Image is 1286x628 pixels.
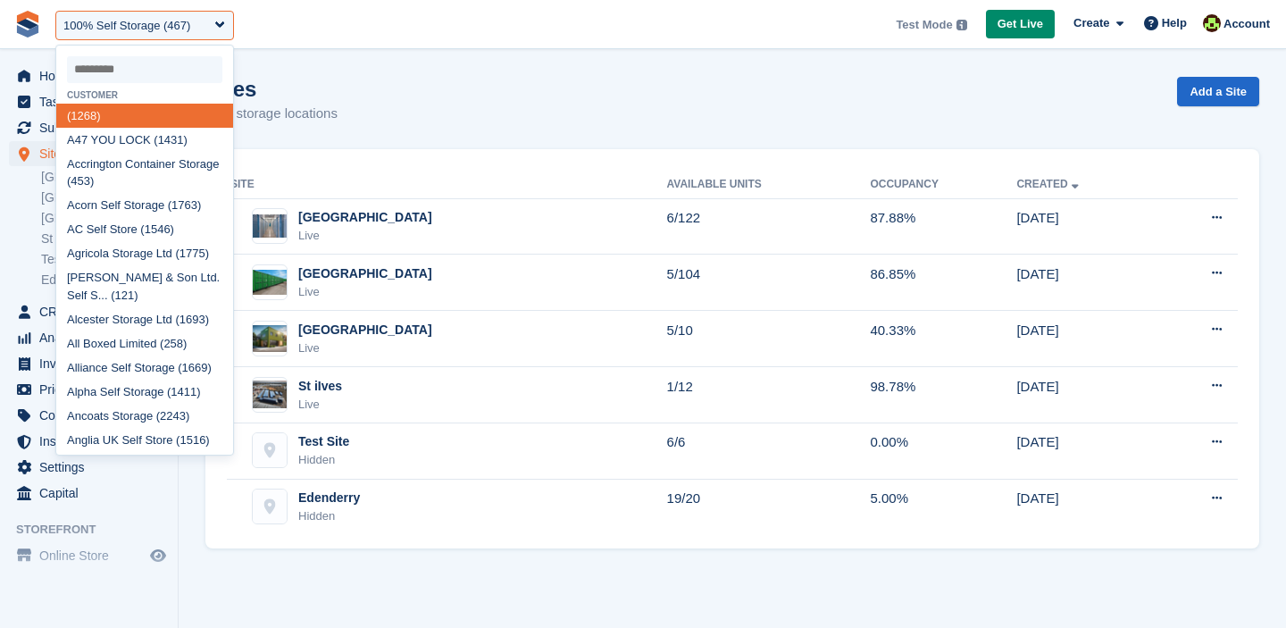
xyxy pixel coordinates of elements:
[298,507,360,525] div: Hidden
[253,490,287,523] img: Edenderry site image placeholder
[1203,14,1221,32] img: Catherine Coffey
[870,198,1016,255] td: 87.88%
[298,208,432,227] div: [GEOGRAPHIC_DATA]
[56,307,233,331] div: Alcester Storage Ltd (1693)
[39,377,146,402] span: Pricing
[41,230,169,247] a: St iIves
[56,104,233,128] div: (1268)
[56,194,233,218] div: Acorn Self Storage (1763)
[298,339,432,357] div: Live
[56,152,233,194] div: Accrington Container Storage (453)
[9,455,169,480] a: menu
[956,20,967,30] img: icon-info-grey-7440780725fd019a000dd9b08b2336e03edf1995a4989e88bcd33f0948082b44.svg
[1223,15,1270,33] span: Account
[56,356,233,380] div: Alliance Self Storage (1669)
[56,380,233,404] div: Alpha Self Storage (1411)
[56,90,233,100] div: Customer
[9,377,169,402] a: menu
[1016,178,1081,190] a: Created
[870,423,1016,479] td: 0.00%
[870,311,1016,367] td: 40.33%
[14,11,41,38] img: stora-icon-8386f47178a22dfd0bd8f6a31ec36ba5ce8667c1dd55bd0f319d3a0aa187defe.svg
[667,171,871,199] th: Available Units
[298,432,349,451] div: Test Site
[16,521,178,539] span: Storefront
[56,428,233,452] div: Anglia UK Self Store (1516)
[147,545,169,566] a: Preview store
[56,404,233,428] div: Ancoats Storage (2243)
[298,264,432,283] div: [GEOGRAPHIC_DATA]
[253,325,287,351] img: Image of Richmond Main site
[870,367,1016,423] td: 98.78%
[56,266,233,308] div: [PERSON_NAME] & Son Ltd. Self S... (121)
[9,481,169,506] a: menu
[41,210,169,227] a: [GEOGRAPHIC_DATA]
[870,171,1016,199] th: Occupancy
[298,283,432,301] div: Live
[41,169,169,186] a: [GEOGRAPHIC_DATA]
[56,331,233,356] div: All Boxed Limited (258)
[56,128,233,152] div: A47 YOU LOCK (1431)
[667,311,871,367] td: 5/10
[1016,255,1157,311] td: [DATE]
[39,299,146,324] span: CRM
[998,15,1043,33] span: Get Live
[39,89,146,114] span: Tasks
[1162,14,1187,32] span: Help
[39,325,146,350] span: Analytics
[39,141,146,166] span: Sites
[39,481,146,506] span: Capital
[298,377,342,396] div: St iIves
[253,270,287,296] img: Image of Nottingham site
[986,10,1055,39] a: Get Live
[253,214,287,238] img: Image of Leicester site
[896,16,952,34] span: Test Mode
[298,227,432,245] div: Live
[39,351,146,376] span: Invoices
[9,299,169,324] a: menu
[298,489,360,507] div: Edenderry
[39,403,146,428] span: Coupons
[253,433,287,467] img: Test Site site image placeholder
[9,403,169,428] a: menu
[253,381,287,407] img: Image of St iIves site
[9,429,169,454] a: menu
[667,255,871,311] td: 5/104
[1016,423,1157,479] td: [DATE]
[870,479,1016,534] td: 5.00%
[298,321,432,339] div: [GEOGRAPHIC_DATA]
[1016,479,1157,534] td: [DATE]
[9,351,169,376] a: menu
[1016,367,1157,423] td: [DATE]
[227,171,667,199] th: Site
[39,429,146,454] span: Insurance
[667,479,871,534] td: 19/20
[667,423,871,479] td: 6/6
[1177,77,1259,106] a: Add a Site
[298,451,349,469] div: Hidden
[56,218,233,242] div: AC Self Store (1546)
[56,242,233,266] div: Agricola Storage Ltd (1775)
[41,272,169,289] a: Edenderry
[205,77,338,101] h1: Sites
[41,189,169,206] a: [GEOGRAPHIC_DATA]
[298,396,342,414] div: Live
[1016,198,1157,255] td: [DATE]
[9,141,169,166] a: menu
[63,17,190,35] div: 100% Self Storage (467)
[39,115,146,140] span: Subscriptions
[205,104,338,124] p: Your storage locations
[39,63,146,88] span: Home
[1073,14,1109,32] span: Create
[41,251,169,268] a: Test Site
[1016,311,1157,367] td: [DATE]
[667,198,871,255] td: 6/122
[9,89,169,114] a: menu
[39,543,146,568] span: Online Store
[9,543,169,568] a: menu
[667,367,871,423] td: 1/12
[9,63,169,88] a: menu
[9,325,169,350] a: menu
[870,255,1016,311] td: 86.85%
[9,115,169,140] a: menu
